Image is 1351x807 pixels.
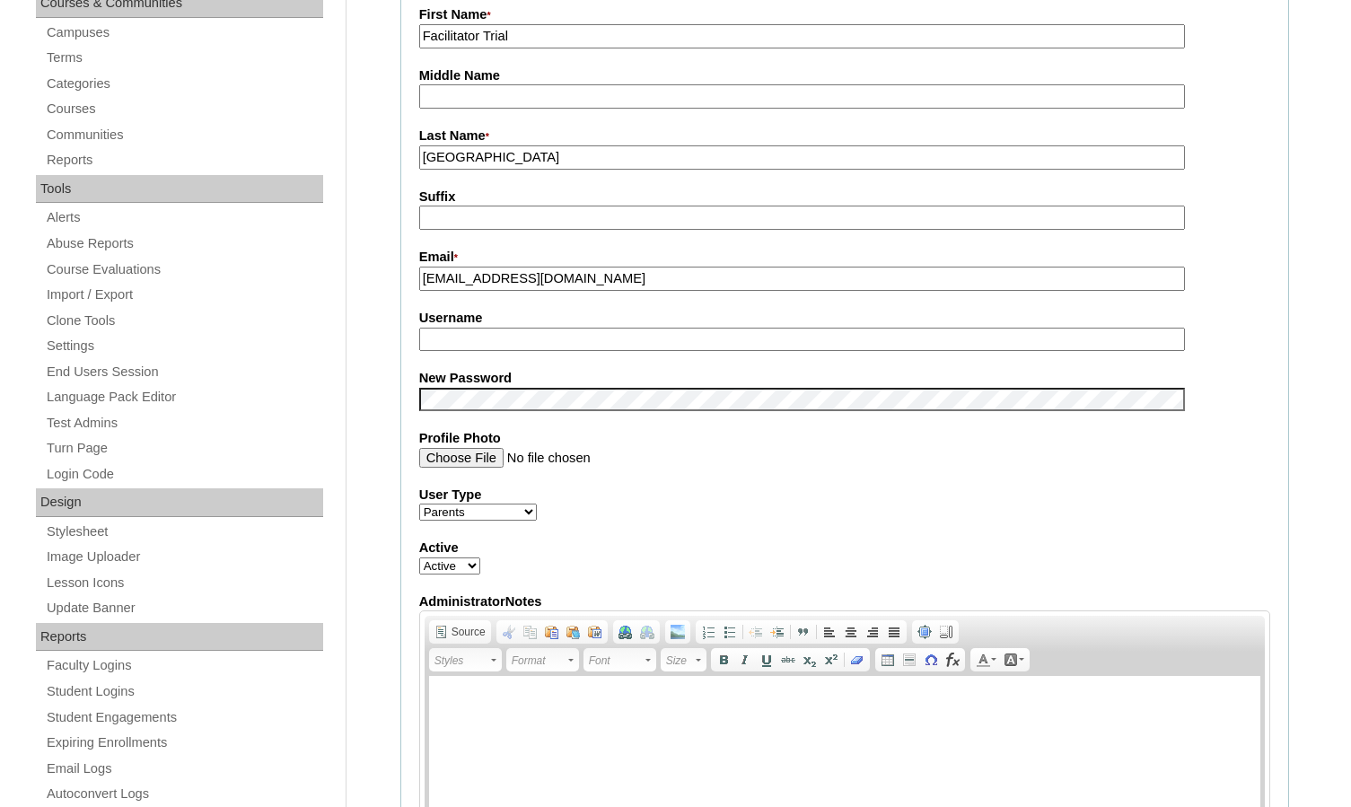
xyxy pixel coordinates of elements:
[506,648,579,671] a: Format
[942,650,963,670] a: Insert Equation
[45,98,323,120] a: Courses
[589,650,643,671] span: Font
[45,546,323,568] a: Image Uploader
[840,622,862,642] a: Center
[767,622,788,642] a: Increase Indent
[419,5,1270,25] label: First Name
[45,706,323,729] a: Student Engagements
[449,625,486,639] span: Source
[847,650,868,670] a: Remove Format
[661,648,706,671] a: Size
[756,650,777,670] a: Underline
[419,592,1270,611] label: AdministratorNotes
[36,623,323,652] div: Reports
[541,622,563,642] a: Paste
[419,66,1270,85] label: Middle Name
[734,650,756,670] a: Italic
[45,124,323,146] a: Communities
[713,650,734,670] a: Bold
[512,650,566,671] span: Format
[583,648,656,671] a: Font
[36,488,323,517] div: Design
[36,175,323,204] div: Tools
[434,650,488,671] span: Styles
[45,73,323,95] a: Categories
[45,386,323,408] a: Language Pack Editor
[45,284,323,306] a: Import / Export
[45,310,323,332] a: Clone Tools
[777,650,799,670] a: Strike Through
[45,149,323,171] a: Reports
[45,597,323,619] a: Update Banner
[615,622,636,642] a: Link
[45,412,323,434] a: Test Admins
[45,361,323,383] a: End Users Session
[45,463,323,486] a: Login Code
[419,127,1270,146] label: Last Name
[636,622,658,642] a: Unlink
[820,650,842,670] a: Superscript
[877,650,899,670] a: Table
[45,680,323,703] a: Student Logins
[419,188,1270,206] label: Suffix
[419,369,1270,388] label: New Password
[920,650,942,670] a: Insert Special Character
[419,309,1270,328] label: Username
[45,758,323,780] a: Email Logs
[972,650,1000,670] a: Text Color
[883,622,905,642] a: Justify
[819,622,840,642] a: Align Left
[745,622,767,642] a: Decrease Indent
[429,648,502,671] a: Styles
[45,22,323,44] a: Campuses
[45,732,323,754] a: Expiring Enrollments
[45,437,323,460] a: Turn Page
[584,622,606,642] a: Paste from Word
[45,572,323,594] a: Lesson Icons
[520,622,541,642] a: Copy
[914,622,935,642] a: Maximize
[793,622,814,642] a: Block Quote
[666,650,693,671] span: Size
[899,650,920,670] a: Insert Horizontal Line
[419,429,1270,448] label: Profile Photo
[419,486,1270,504] label: User Type
[45,783,323,805] a: Autoconvert Logs
[45,654,323,677] a: Faculty Logins
[935,622,957,642] a: Show Blocks
[719,622,741,642] a: Insert/Remove Bulleted List
[45,259,323,281] a: Course Evaluations
[45,206,323,229] a: Alerts
[45,47,323,69] a: Terms
[45,335,323,357] a: Settings
[419,539,1270,557] label: Active
[563,622,584,642] a: Paste as plain text
[45,521,323,543] a: Stylesheet
[498,622,520,642] a: Cut
[45,232,323,255] a: Abuse Reports
[667,622,689,642] a: Add Image
[431,622,489,642] a: Source
[799,650,820,670] a: Subscript
[862,622,883,642] a: Align Right
[419,248,1270,268] label: Email
[697,622,719,642] a: Insert/Remove Numbered List
[1000,650,1028,670] a: Background Color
